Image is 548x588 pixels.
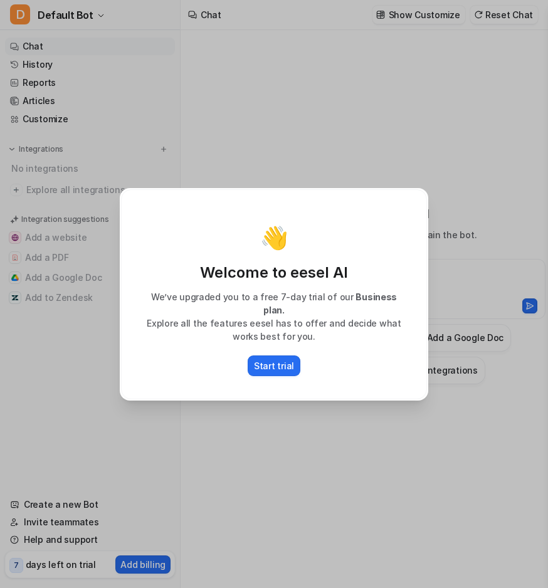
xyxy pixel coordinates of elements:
[260,225,288,250] p: 👋
[134,263,414,283] p: Welcome to eesel AI
[134,290,414,317] p: We’ve upgraded you to a free 7-day trial of our
[248,355,300,376] button: Start trial
[254,359,294,372] p: Start trial
[134,317,414,343] p: Explore all the features eesel has to offer and decide what works best for you.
